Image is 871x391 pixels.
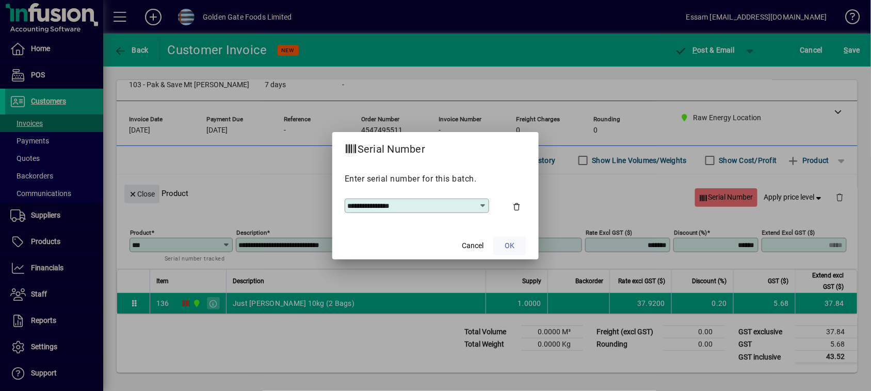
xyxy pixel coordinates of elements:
[456,237,489,255] button: Cancel
[493,237,526,255] button: OK
[332,132,438,162] h2: Serial Number
[462,240,483,251] span: Cancel
[345,173,526,185] p: Enter serial number for this batch.
[505,240,515,251] span: OK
